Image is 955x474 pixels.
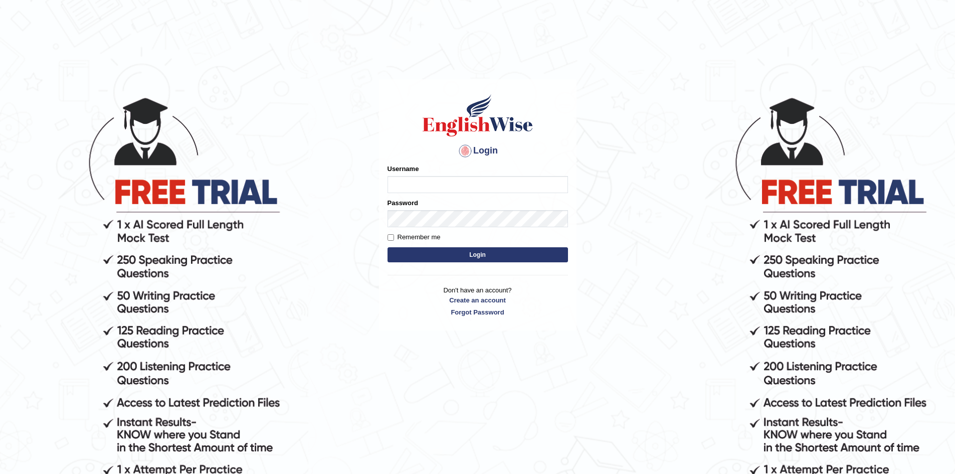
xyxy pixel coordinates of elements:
img: Logo of English Wise sign in for intelligent practice with AI [421,93,535,138]
button: Login [388,247,568,262]
label: Remember me [388,232,441,242]
label: Username [388,164,419,174]
input: Remember me [388,234,394,241]
a: Create an account [388,295,568,305]
h4: Login [388,143,568,159]
label: Password [388,198,418,208]
a: Forgot Password [388,307,568,317]
p: Don't have an account? [388,285,568,317]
